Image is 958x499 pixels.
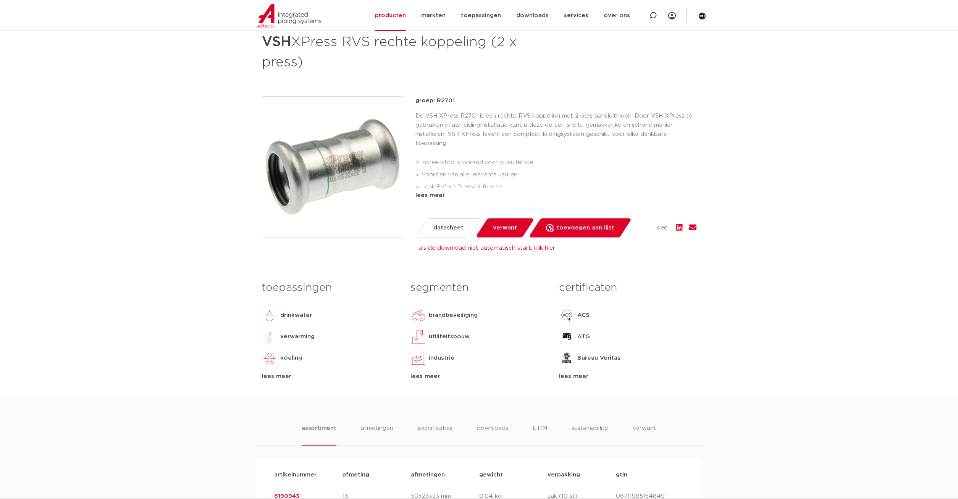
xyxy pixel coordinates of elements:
[429,311,478,320] p: brandbeveiliging
[559,329,574,344] img: ATG
[415,218,481,237] a: datasheet
[477,424,508,446] li: downloads
[410,308,426,323] img: brandbeveiliging
[280,311,312,320] p: drinkwater
[262,372,399,381] div: lees meer
[410,280,548,296] h3: segmenten
[262,350,277,366] img: koeling
[280,354,302,363] p: koeling
[262,35,291,49] strong: VSH
[262,97,403,237] img: Product Image for VSH XPress RVS rechte koppeling (2 x press)
[572,424,608,446] li: sustainability
[415,111,696,148] p: De VSH XPress R2701 is een rechte RVS koppeling met 2 pers aansluitingen. Door VSH XPress te gebr...
[557,222,614,234] span: toevoegen aan lijst
[418,245,555,251] a: als de download niet automatisch start, klik hier
[493,222,517,234] span: verwant
[559,372,696,381] div: lees meer
[410,372,548,381] div: lees meer
[410,350,426,366] img: industrie
[657,223,670,233] span: deel:
[262,329,277,344] img: verwarming
[415,191,696,200] div: lees meer
[433,222,464,234] span: datasheet
[274,470,342,480] p: artikelnummer
[616,470,684,480] p: gtin
[559,350,574,366] img: Bureau Veritas
[280,332,315,341] p: verwarming
[559,308,574,323] img: ACS
[411,470,479,480] p: afmetingen
[422,169,696,181] li: Voorzien van alle relevante keuren
[475,218,534,237] a: verwant
[262,31,549,72] h1: XPress RVS rechte koppeling (2 x press)
[274,493,299,499] a: 6190943
[577,332,590,341] p: ATG
[415,96,696,105] p: groep: R2701
[633,424,656,446] li: verwant
[577,354,620,363] p: Bureau Veritas
[422,157,696,169] li: insteekstop: stoprand voor buisuiteinde
[429,332,470,341] p: utiliteitsbouw
[410,329,426,344] img: utiliteitsbouw
[361,424,393,446] li: afmetingen
[342,470,411,480] p: afmeting
[548,470,616,480] p: verpakking
[262,308,277,323] img: drinkwater
[559,280,696,296] h3: certificaten
[262,280,399,296] h3: toepassingen
[479,470,548,480] p: gewicht
[422,181,696,193] li: Leak Before Pressed-functie
[577,311,590,320] p: ACS
[302,424,336,446] li: assortiment
[418,424,452,446] li: specificaties
[429,354,454,363] p: industrie
[533,424,547,446] li: ETIM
